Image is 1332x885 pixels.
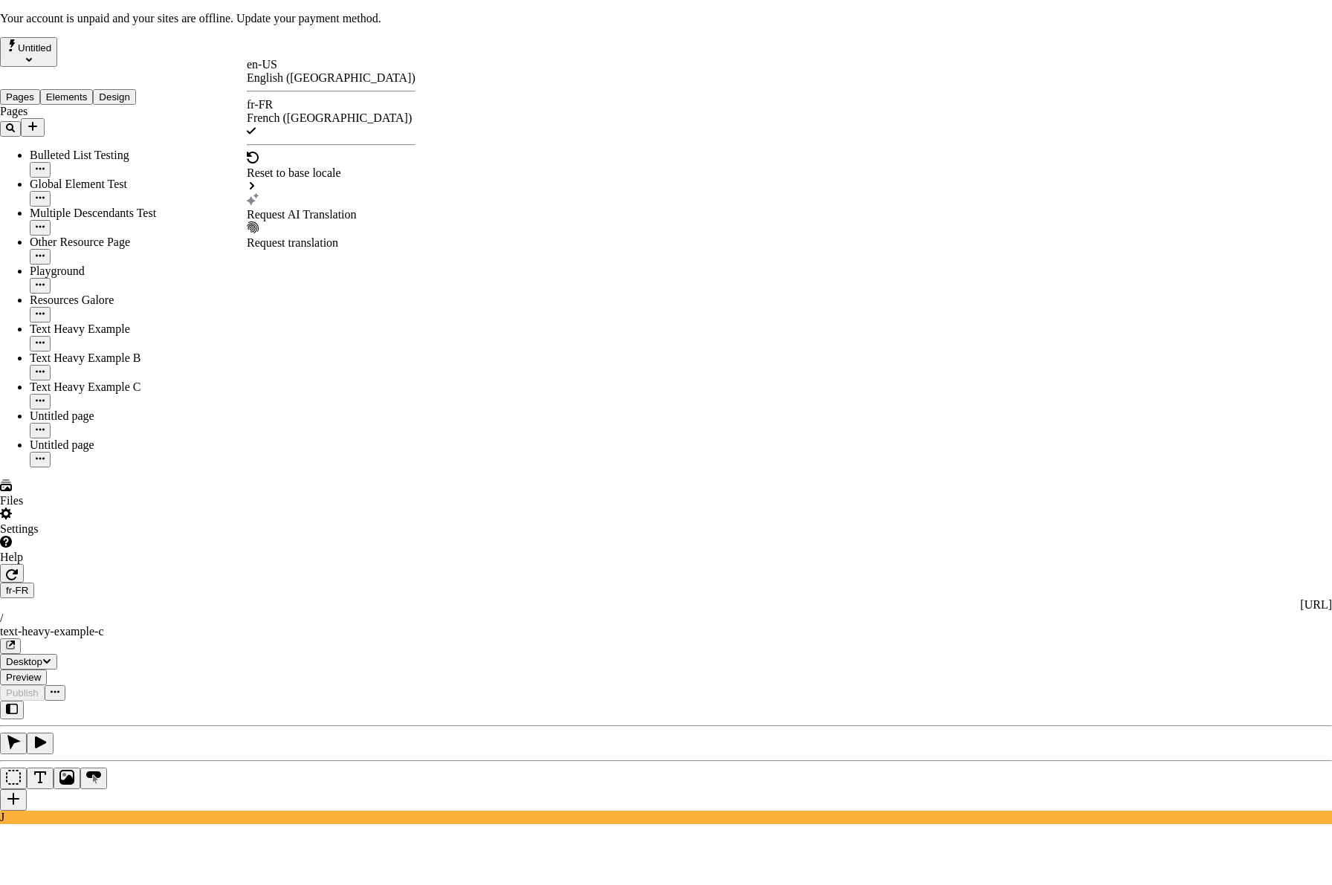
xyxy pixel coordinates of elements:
[247,98,416,111] div: fr-FR
[247,71,416,85] div: English ([GEOGRAPHIC_DATA])
[247,58,416,71] div: en-US
[247,111,416,125] div: French ([GEOGRAPHIC_DATA])
[6,12,217,25] p: Cookie Test Route
[247,208,416,221] div: Request AI Translation
[247,166,416,180] div: Reset to base locale
[247,58,416,250] div: Open locale picker
[247,236,416,250] div: Request translation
